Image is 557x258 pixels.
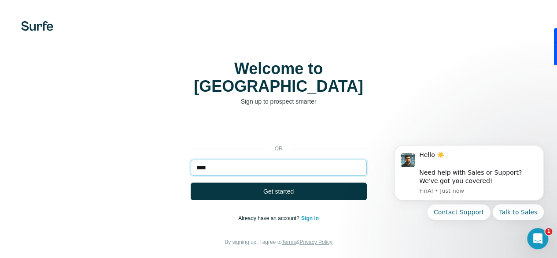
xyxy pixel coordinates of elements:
[191,97,367,106] p: Sign up to prospect smarter
[527,228,548,249] iframe: Intercom live chat
[545,228,552,235] span: 1
[191,60,367,95] h1: Welcome to [GEOGRAPHIC_DATA]
[282,239,296,245] a: Terms
[191,183,367,200] button: Get started
[238,215,301,221] span: Already have an account?
[301,215,319,221] a: Sign in
[265,145,293,153] p: or
[21,21,53,31] img: Surfe's logo
[299,239,332,245] a: Privacy Policy
[225,239,332,245] span: By signing up, I agree to &
[381,135,557,254] iframe: Intercom notifications message
[263,187,294,196] span: Get started
[186,119,371,138] iframe: Sign in with Google Button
